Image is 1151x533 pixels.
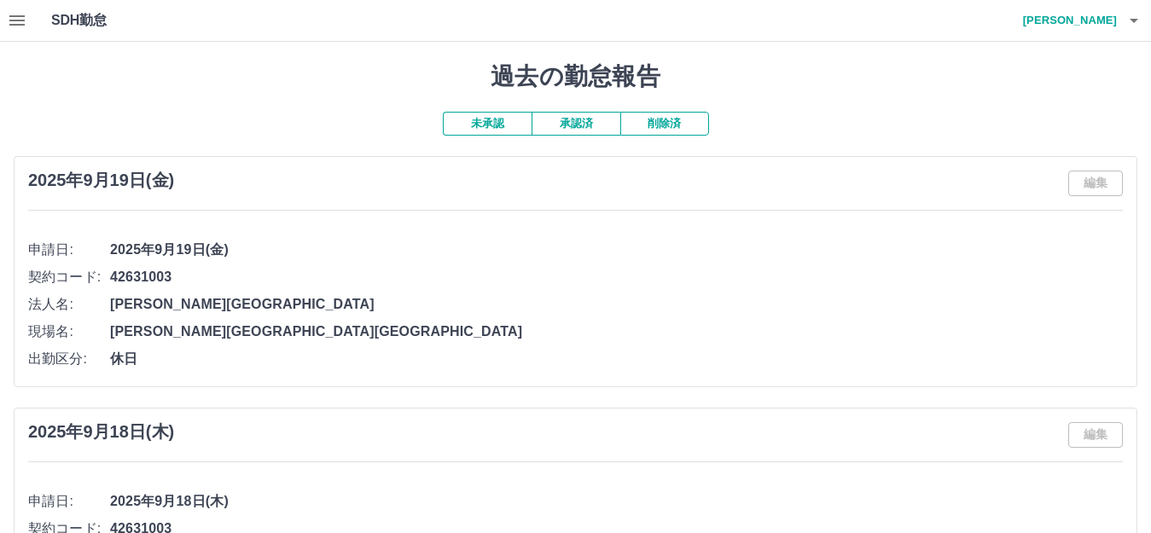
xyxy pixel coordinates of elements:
span: 申請日: [28,240,110,260]
span: 42631003 [110,267,1123,287]
h3: 2025年9月19日(金) [28,171,174,190]
span: 休日 [110,349,1123,369]
span: [PERSON_NAME][GEOGRAPHIC_DATA] [110,294,1123,315]
button: 削除済 [620,112,709,136]
span: 出勤区分: [28,349,110,369]
h3: 2025年9月18日(木) [28,422,174,442]
span: 現場名: [28,322,110,342]
span: 2025年9月18日(木) [110,491,1123,512]
span: 法人名: [28,294,110,315]
span: [PERSON_NAME][GEOGRAPHIC_DATA][GEOGRAPHIC_DATA] [110,322,1123,342]
span: 2025年9月19日(金) [110,240,1123,260]
span: 契約コード: [28,267,110,287]
h1: 過去の勤怠報告 [14,62,1137,91]
button: 未承認 [443,112,532,136]
button: 承認済 [532,112,620,136]
span: 申請日: [28,491,110,512]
